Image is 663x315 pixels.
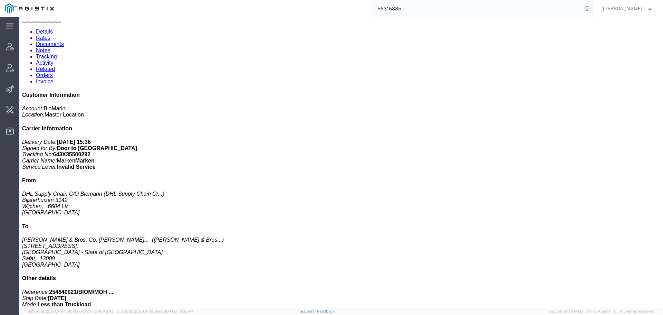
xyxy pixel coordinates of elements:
span: [DATE] 10:43:43 [86,309,114,313]
iframe: FS Legacy Container [19,17,663,308]
span: Server: 2025.20.0-970904bc0f3 [28,309,114,313]
img: logo [5,3,54,14]
button: [PERSON_NAME] [603,4,654,13]
span: Copyright © [DATE]-[DATE] Agistix Inc., All Rights Reserved [548,308,655,314]
span: Client: 2025.20.0-035ba07 [117,309,193,313]
span: Carrie Virgilio [603,5,642,12]
input: Search for shipment number, reference number [372,0,582,17]
a: Feedback [317,309,335,313]
span: [DATE] 10:52:44 [165,309,193,313]
a: Support [300,309,317,313]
